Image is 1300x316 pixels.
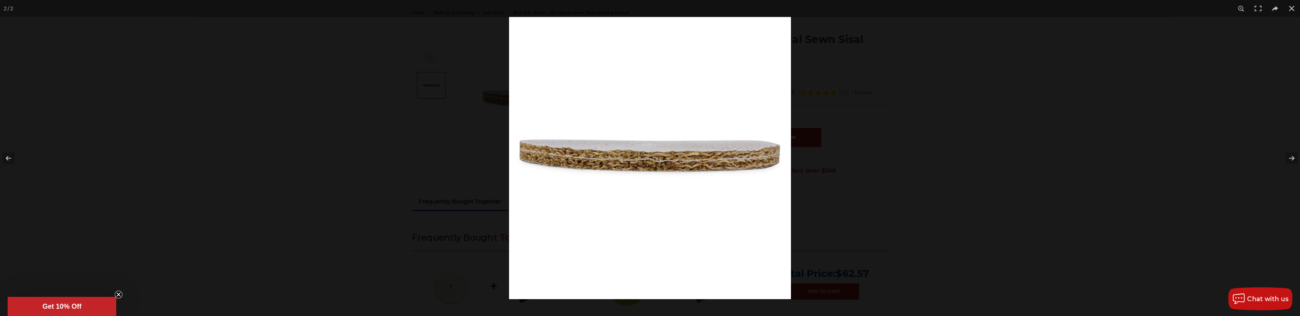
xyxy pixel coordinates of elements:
img: sisal-buffing-wheel-thickness__62443.1665679804.jpg [509,17,791,299]
span: Get 10% Off [42,303,81,310]
div: Get 10% OffClose teaser [8,297,116,316]
button: Next (arrow right) [1273,139,1300,177]
button: Close teaser [115,291,122,298]
button: Chat with us [1228,287,1292,310]
span: Chat with us [1247,295,1289,303]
